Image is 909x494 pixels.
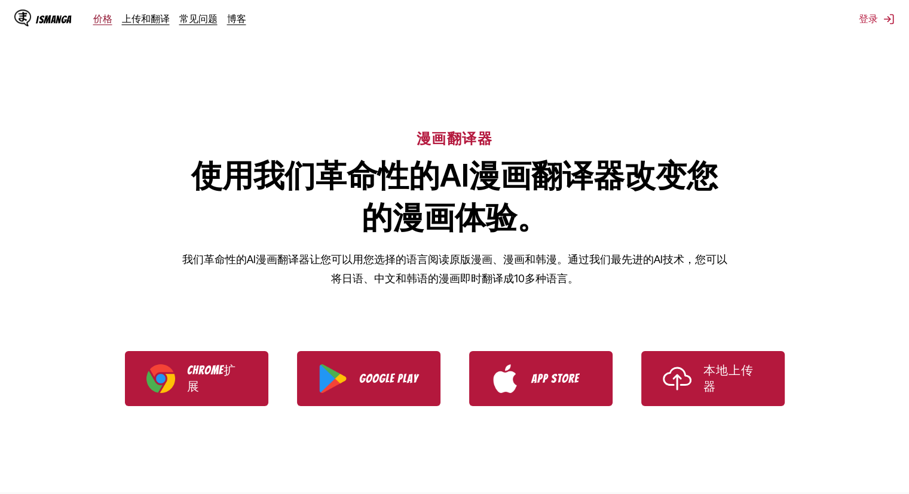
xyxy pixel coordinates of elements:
[227,13,246,25] a: 博客
[14,10,31,26] img: IsManga Logo
[663,364,691,393] img: Upload icon
[122,13,170,25] a: 上传和翻译
[703,362,763,395] p: 本地上传器
[146,364,175,393] img: Chrome logo
[491,364,519,393] img: App Store logo
[417,129,492,148] h6: 漫画翻译器
[93,13,112,25] a: 价格
[14,10,93,29] a: IsManga LogoIsManga
[180,250,730,288] p: 我们革命性的AI漫画翻译器让您可以用您选择的语言阅读原版漫画、漫画和韩漫。通过我们最先进的AI技术，您可以将日语、中文和韩语的漫画即时翻译成10多种语言。
[359,372,419,385] p: Google Play
[469,351,613,406] a: Download IsManga from App Store
[531,372,591,385] p: App Store
[883,13,895,25] img: Sign out
[297,351,440,406] a: Download IsManga from Google Play
[641,351,785,406] a: Use IsManga Local Uploader
[179,13,218,25] a: 常见问题
[180,155,730,239] h1: 使用我们革命性的AI漫画翻译器改变您的漫画体验。
[319,364,347,393] img: Google Play logo
[187,362,247,395] p: Chrome扩展
[859,13,895,26] button: 登录
[125,351,268,406] a: Download IsManga Chrome Extension
[36,14,72,25] div: IsManga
